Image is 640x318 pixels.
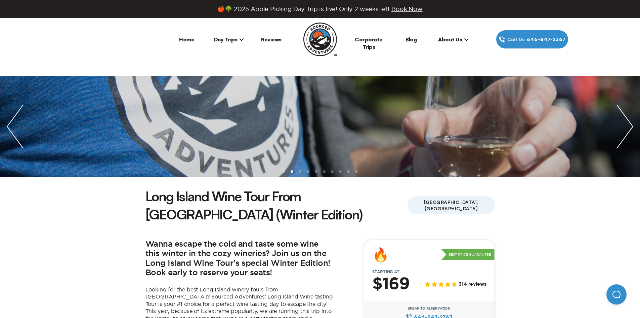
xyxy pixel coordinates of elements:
[459,282,486,287] span: 314 reviews
[364,270,408,274] span: Starting at
[408,196,495,214] span: [GEOGRAPHIC_DATA], [GEOGRAPHIC_DATA]
[408,307,451,311] span: Speak to Reservation
[217,5,422,13] span: 🍎🌳 2025 Apple Picking Day Trip is live! Only 2 weeks left.
[391,6,423,12] span: Book Now
[299,170,301,173] li: slide item 3
[283,170,285,173] li: slide item 1
[355,170,358,173] li: slide item 10
[496,30,568,48] a: Call Us646‍-847‍-2367
[145,187,408,223] h1: Long Island Wine Tour From [GEOGRAPHIC_DATA] (Winter Edition)
[406,36,417,43] a: Blog
[438,36,469,43] span: About Us
[145,240,334,278] h2: Wanna escape the cold and taste some wine this winter in the cozy wineries? Join us on the Long I...
[339,170,342,173] li: slide item 8
[441,249,495,260] p: Best Price Guarantee
[315,170,317,173] li: slide item 5
[347,170,350,173] li: slide item 9
[331,170,334,173] li: slide item 7
[214,36,244,43] span: Day Trips
[307,170,309,173] li: slide item 4
[323,170,326,173] li: slide item 6
[355,36,383,50] a: Corporate Trips
[610,76,640,177] img: next slide / item
[179,36,194,43] a: Home
[291,170,293,173] li: slide item 2
[527,36,565,43] span: 646‍-847‍-2367
[606,284,627,305] iframe: Help Scout Beacon - Open
[372,248,389,261] div: 🔥
[261,36,282,43] a: Reviews
[303,23,337,56] img: Sourced Adventures company logo
[505,36,527,43] span: Call Us
[372,276,410,293] h2: $169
